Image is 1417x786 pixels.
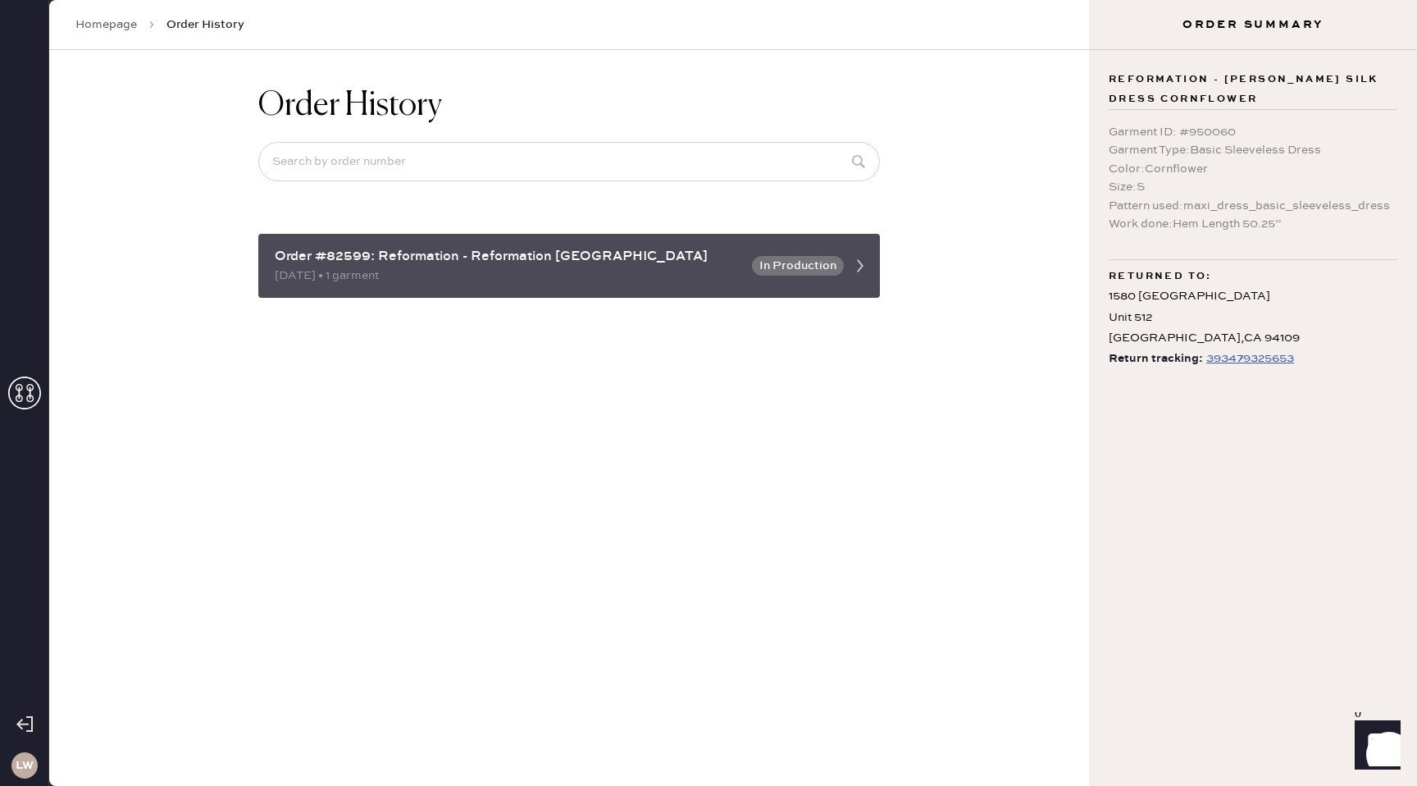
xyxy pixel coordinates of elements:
div: [DATE] • 1 garment [275,267,742,285]
a: 393479325653 [1203,349,1294,369]
div: Work done : Hem Length 50.25” [1109,215,1397,233]
span: Reformation - [PERSON_NAME] Silk Dress Cornflower [1109,70,1397,109]
h3: Order Summary [1089,16,1417,33]
div: Size : S [1109,178,1397,196]
div: Pattern used : maxi_dress_basic_sleeveless_dress [1109,197,1397,215]
div: 1580 [GEOGRAPHIC_DATA] Unit 512 [GEOGRAPHIC_DATA] , CA 94109 [1109,286,1397,349]
div: Garment Type : Basic Sleeveless Dress [1109,141,1397,159]
iframe: Front Chat [1339,712,1410,783]
span: Order History [166,16,244,33]
div: Order #82599: Reformation - Reformation [GEOGRAPHIC_DATA] [275,247,742,267]
button: In Production [752,256,844,276]
div: Color : Cornflower [1109,160,1397,178]
span: Return tracking: [1109,349,1203,369]
h1: Order History [258,86,442,126]
div: https://www.fedex.com/apps/fedextrack/?tracknumbers=393479325653&cntry_code=US [1206,349,1294,368]
span: Returned to: [1109,267,1212,286]
h3: LW [16,760,34,771]
a: Homepage [75,16,137,33]
input: Search by order number [258,142,880,181]
div: Garment ID : # 950060 [1109,123,1397,141]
